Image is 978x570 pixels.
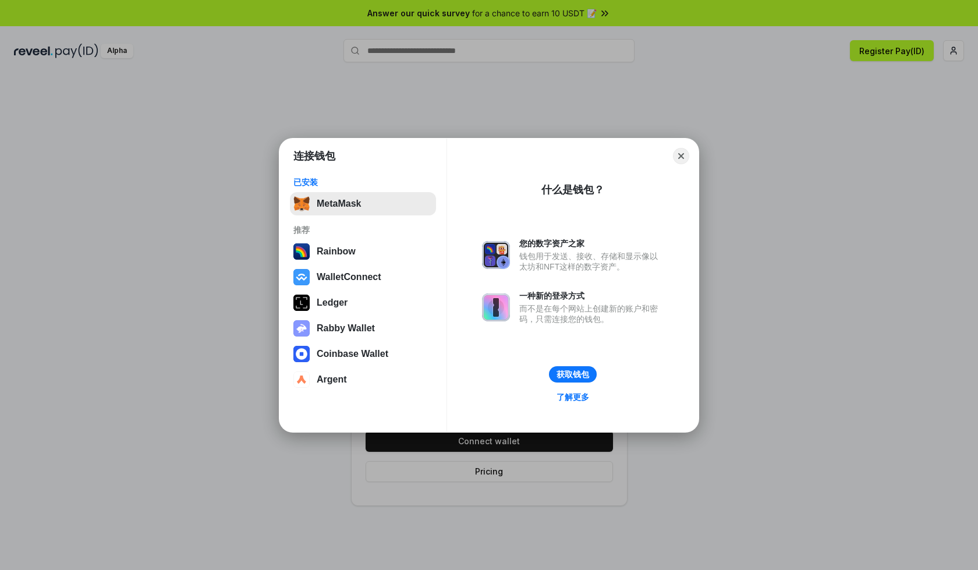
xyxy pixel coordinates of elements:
[290,291,436,314] button: Ledger
[557,392,589,402] div: 了解更多
[293,269,310,285] img: svg+xml,%3Csvg%20width%3D%2228%22%20height%3D%2228%22%20viewBox%3D%220%200%2028%2028%22%20fill%3D...
[519,238,664,249] div: 您的数字资产之家
[290,368,436,391] button: Argent
[293,243,310,260] img: svg+xml,%3Csvg%20width%3D%22120%22%20height%3D%22120%22%20viewBox%3D%220%200%20120%20120%22%20fil...
[550,390,596,405] a: 了解更多
[293,177,433,187] div: 已安装
[293,225,433,235] div: 推荐
[317,272,381,282] div: WalletConnect
[293,320,310,337] img: svg+xml,%3Csvg%20xmlns%3D%22http%3A%2F%2Fwww.w3.org%2F2000%2Fsvg%22%20fill%3D%22none%22%20viewBox...
[317,199,361,209] div: MetaMask
[290,192,436,215] button: MetaMask
[519,291,664,301] div: 一种新的登录方式
[317,298,348,308] div: Ledger
[290,342,436,366] button: Coinbase Wallet
[317,349,388,359] div: Coinbase Wallet
[293,371,310,388] img: svg+xml,%3Csvg%20width%3D%2228%22%20height%3D%2228%22%20viewBox%3D%220%200%2028%2028%22%20fill%3D...
[482,293,510,321] img: svg+xml,%3Csvg%20xmlns%3D%22http%3A%2F%2Fwww.w3.org%2F2000%2Fsvg%22%20fill%3D%22none%22%20viewBox...
[317,323,375,334] div: Rabby Wallet
[519,303,664,324] div: 而不是在每个网站上创建新的账户和密码，只需连接您的钱包。
[293,346,310,362] img: svg+xml,%3Csvg%20width%3D%2228%22%20height%3D%2228%22%20viewBox%3D%220%200%2028%2028%22%20fill%3D...
[482,241,510,269] img: svg+xml,%3Csvg%20xmlns%3D%22http%3A%2F%2Fwww.w3.org%2F2000%2Fsvg%22%20fill%3D%22none%22%20viewBox...
[519,251,664,272] div: 钱包用于发送、接收、存储和显示像以太坊和NFT这样的数字资产。
[557,369,589,380] div: 获取钱包
[293,295,310,311] img: svg+xml,%3Csvg%20xmlns%3D%22http%3A%2F%2Fwww.w3.org%2F2000%2Fsvg%22%20width%3D%2228%22%20height%3...
[549,366,597,383] button: 获取钱包
[290,317,436,340] button: Rabby Wallet
[541,183,604,197] div: 什么是钱包？
[293,196,310,212] img: svg+xml,%3Csvg%20fill%3D%22none%22%20height%3D%2233%22%20viewBox%3D%220%200%2035%2033%22%20width%...
[317,374,347,385] div: Argent
[290,240,436,263] button: Rainbow
[290,265,436,289] button: WalletConnect
[317,246,356,257] div: Rainbow
[673,148,689,164] button: Close
[293,149,335,163] h1: 连接钱包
